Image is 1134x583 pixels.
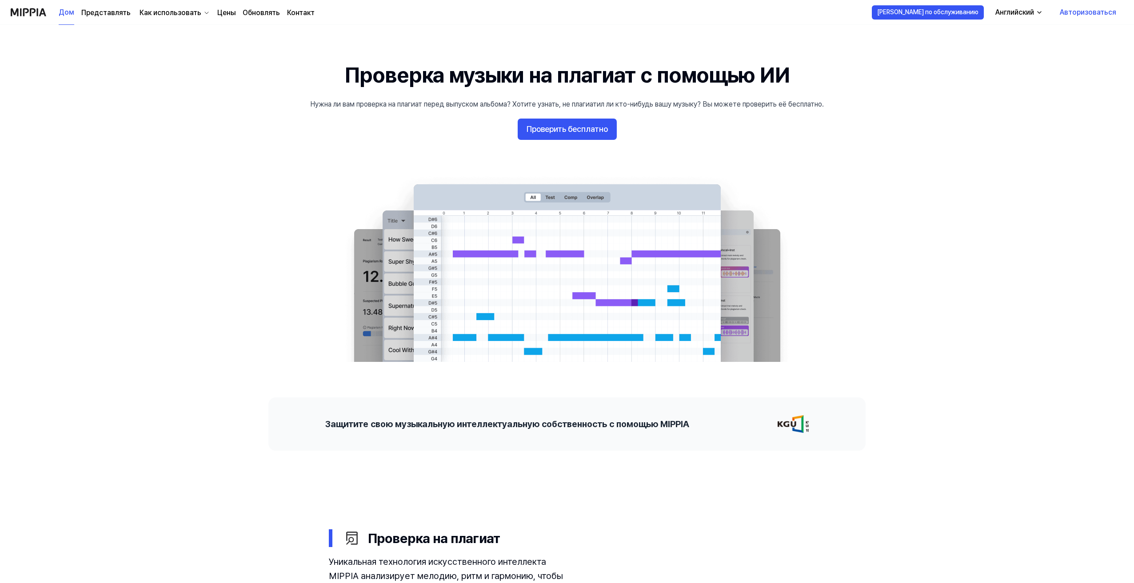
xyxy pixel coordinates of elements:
[217,8,236,17] font: Цены
[777,415,824,433] img: партнер-логотип-0
[243,8,280,18] a: Обновлять
[329,522,805,555] button: Проверка на плагиат
[287,8,315,17] font: Контакт
[995,8,1034,16] font: Английский
[81,8,131,18] a: Представлять
[518,119,617,140] button: Проверить бесплатно
[310,100,824,108] font: Нужна ли вам проверка на плагиат перед выпуском альбома? Хотите узнать, не плагиатил ли кто-нибуд...
[1060,8,1116,16] font: Авторизоваться
[527,124,608,134] font: Проверить бесплатно
[140,8,201,17] font: Как использовать
[217,8,236,18] a: Цены
[59,8,74,16] font: Дом
[336,175,798,362] img: основное изображение
[988,4,1048,21] button: Английский
[368,530,500,546] font: Проверка на плагиат
[59,0,74,25] a: Дом
[344,62,790,88] font: Проверка музыки на плагиат с помощью ИИ
[243,8,280,17] font: Обновлять
[81,8,131,17] font: Представлять
[872,5,984,20] button: [PERSON_NAME] по обслуживанию
[287,8,315,18] a: Контакт
[138,8,210,18] button: Как использовать
[325,419,689,429] font: Защитите свою музыкальную интеллектуальную собственность с помощью MIPPIA
[877,8,978,16] font: [PERSON_NAME] по обслуживанию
